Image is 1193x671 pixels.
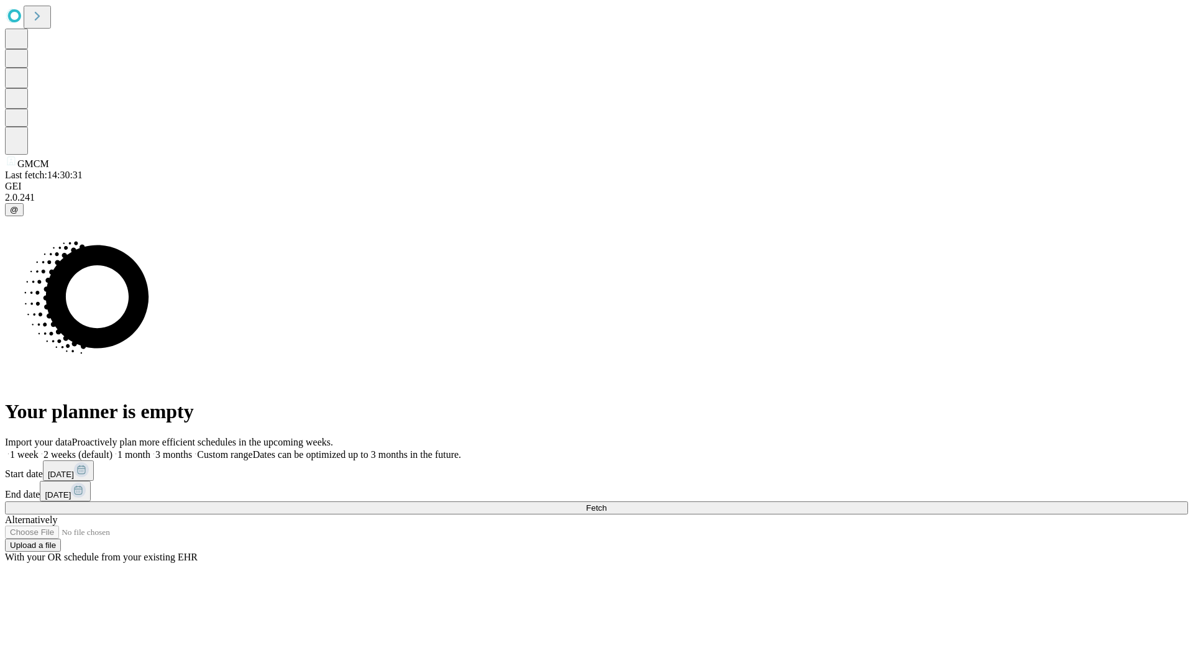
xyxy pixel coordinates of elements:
[5,170,83,180] span: Last fetch: 14:30:31
[5,501,1188,514] button: Fetch
[5,437,72,447] span: Import your data
[43,449,112,460] span: 2 weeks (default)
[5,514,57,525] span: Alternatively
[5,181,1188,192] div: GEI
[10,205,19,214] span: @
[43,460,94,481] button: [DATE]
[5,400,1188,423] h1: Your planner is empty
[40,481,91,501] button: [DATE]
[48,470,74,479] span: [DATE]
[5,460,1188,481] div: Start date
[72,437,333,447] span: Proactively plan more efficient schedules in the upcoming weeks.
[5,539,61,552] button: Upload a file
[155,449,192,460] span: 3 months
[586,503,606,513] span: Fetch
[45,490,71,500] span: [DATE]
[253,449,461,460] span: Dates can be optimized up to 3 months in the future.
[5,192,1188,203] div: 2.0.241
[10,449,39,460] span: 1 week
[117,449,150,460] span: 1 month
[5,552,198,562] span: With your OR schedule from your existing EHR
[17,158,49,169] span: GMCM
[5,481,1188,501] div: End date
[197,449,252,460] span: Custom range
[5,203,24,216] button: @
